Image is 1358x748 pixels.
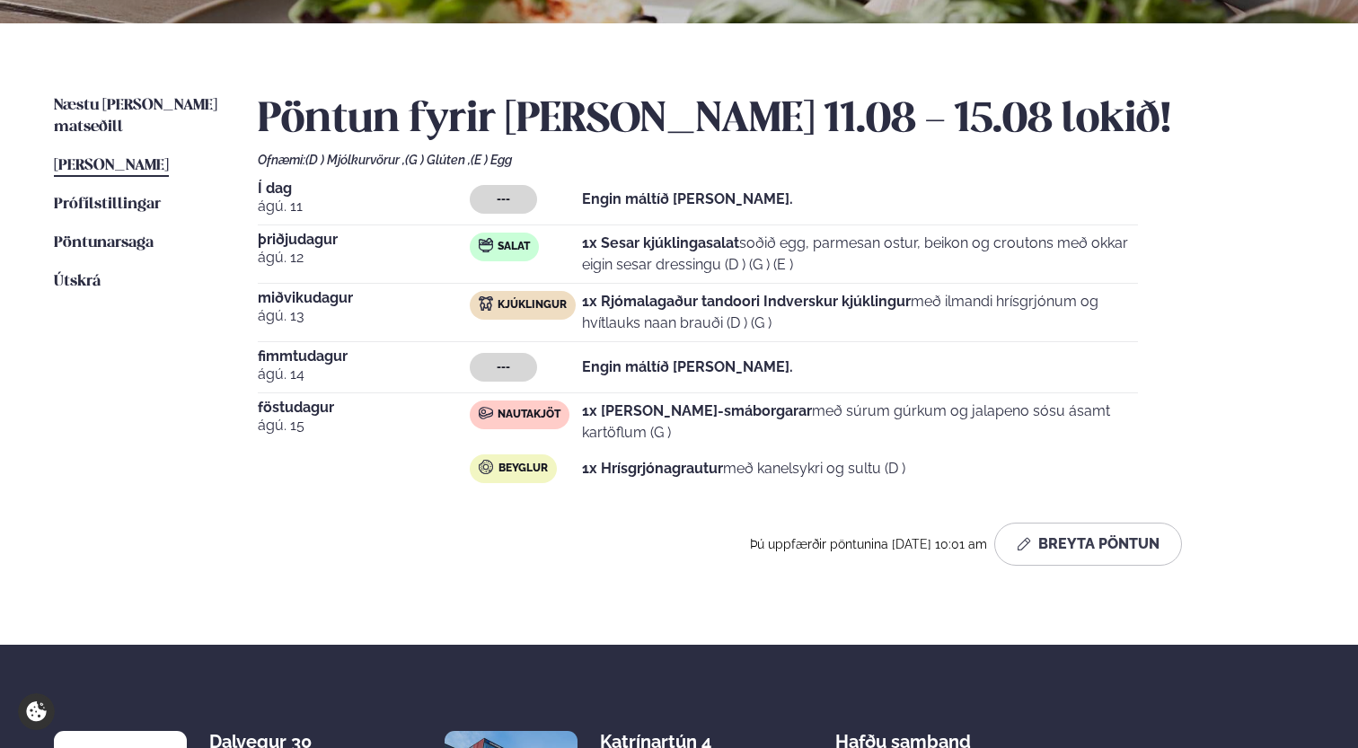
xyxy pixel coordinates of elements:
[258,95,1304,145] h2: Pöntun fyrir [PERSON_NAME] 11.08 - 15.08 lokið!
[498,462,548,476] span: Beyglur
[258,364,470,385] span: ágú. 14
[498,240,530,254] span: Salat
[582,460,723,477] strong: 1x Hrísgrjónagrautur
[258,400,470,415] span: föstudagur
[582,190,793,207] strong: Engin máltíð [PERSON_NAME].
[54,233,154,254] a: Pöntunarsaga
[54,95,222,138] a: Næstu [PERSON_NAME] matseðill
[258,305,470,327] span: ágú. 13
[994,523,1182,566] button: Breyta Pöntun
[479,406,493,420] img: beef.svg
[405,153,471,167] span: (G ) Glúten ,
[54,98,217,135] span: Næstu [PERSON_NAME] matseðill
[582,293,911,310] strong: 1x Rjómalagaður tandoori Indverskur kjúklingur
[471,153,512,167] span: (E ) Egg
[498,298,567,312] span: Kjúklingur
[497,360,510,374] span: ---
[750,537,987,551] span: Þú uppfærðir pöntunina [DATE] 10:01 am
[582,233,1138,276] p: soðið egg, parmesan ostur, beikon og croutons með okkar eigin sesar dressingu (D ) (G ) (E )
[54,194,161,216] a: Prófílstillingar
[54,197,161,212] span: Prófílstillingar
[258,415,470,436] span: ágú. 15
[479,238,493,252] img: salad.svg
[258,247,470,268] span: ágú. 12
[497,192,510,207] span: ---
[582,400,1138,444] p: með súrum gúrkum og jalapeno sósu ásamt kartöflum (G )
[582,358,793,375] strong: Engin máltíð [PERSON_NAME].
[258,181,470,196] span: Í dag
[258,196,470,217] span: ágú. 11
[54,235,154,251] span: Pöntunarsaga
[582,458,905,480] p: með kanelsykri og sultu (D )
[479,460,494,474] img: bagle-new-16px.svg
[498,408,560,422] span: Nautakjöt
[258,233,470,247] span: þriðjudagur
[258,349,470,364] span: fimmtudagur
[258,153,1304,167] div: Ofnæmi:
[305,153,405,167] span: (D ) Mjólkurvörur ,
[54,158,169,173] span: [PERSON_NAME]
[18,693,55,730] a: Cookie settings
[479,296,493,311] img: chicken.svg
[582,402,812,419] strong: 1x [PERSON_NAME]-smáborgarar
[258,291,470,305] span: miðvikudagur
[582,234,739,251] strong: 1x Sesar kjúklingasalat
[54,271,101,293] a: Útskrá
[582,291,1138,334] p: með ilmandi hrísgrjónum og hvítlauks naan brauði (D ) (G )
[54,274,101,289] span: Útskrá
[54,155,169,177] a: [PERSON_NAME]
